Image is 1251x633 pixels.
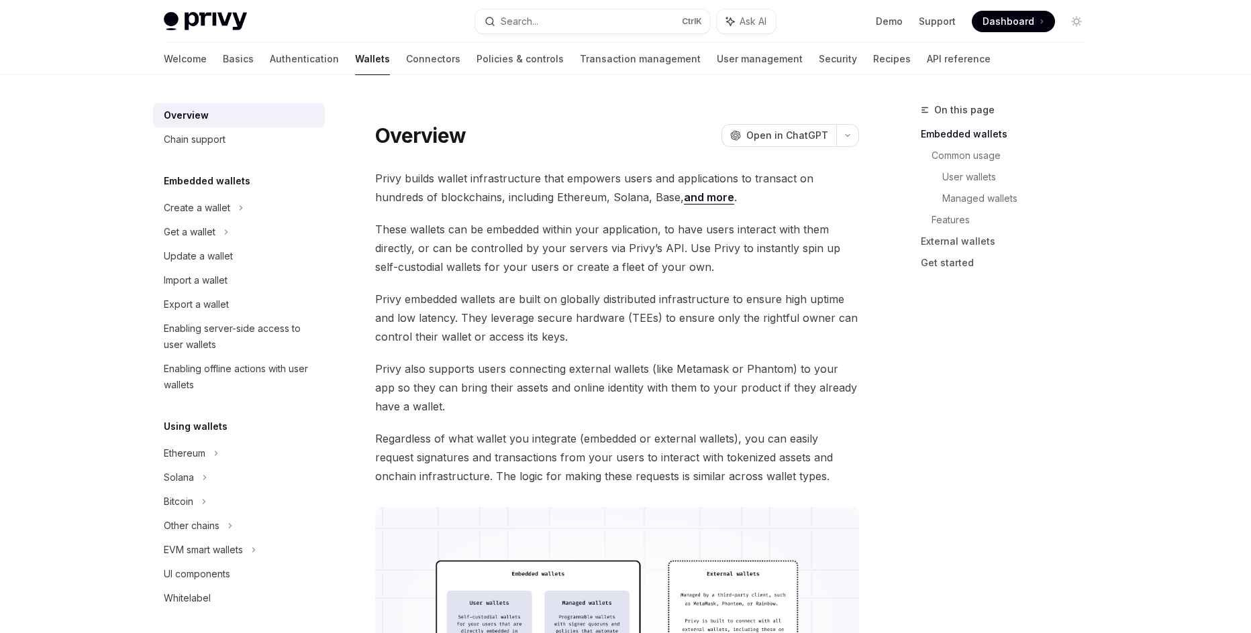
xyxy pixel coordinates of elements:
[164,469,194,485] div: Solana
[717,43,803,75] a: User management
[153,244,325,268] a: Update a wallet
[164,418,228,435] h5: Using wallets
[164,566,230,582] div: UI components
[270,43,339,75] a: Authentication
[682,16,702,27] span: Ctrl K
[375,290,859,346] span: Privy embedded wallets are built on globally distributed infrastructure to ensure high uptime and...
[921,123,1098,145] a: Embedded wallets
[876,15,903,28] a: Demo
[164,173,250,189] h5: Embedded wallets
[375,220,859,276] span: These wallets can be embedded within your application, to have users interact with them directly,...
[164,361,317,393] div: Enabling offline actions with user wallets
[375,359,859,416] span: Privy also supports users connecting external wallets (like Metamask or Phantom) to your app so t...
[740,15,766,28] span: Ask AI
[164,445,205,461] div: Ethereum
[153,357,325,397] a: Enabling offline actions with user wallets
[1066,11,1087,32] button: Toggle dark mode
[684,190,734,205] a: and more
[921,231,1098,252] a: External wallets
[153,268,325,292] a: Import a wallet
[164,200,230,216] div: Create a wallet
[164,131,226,148] div: Chain support
[921,252,1098,274] a: Get started
[164,12,247,31] img: light logo
[153,127,325,152] a: Chain support
[153,586,325,610] a: Whitelabel
[942,166,1098,188] a: User wallets
[153,562,325,586] a: UI components
[721,124,836,147] button: Open in ChatGPT
[164,542,243,558] div: EVM smart wallets
[983,15,1034,28] span: Dashboard
[153,103,325,127] a: Overview
[501,13,538,30] div: Search...
[475,9,710,34] button: Search...CtrlK
[932,145,1098,166] a: Common usage
[406,43,460,75] a: Connectors
[355,43,390,75] a: Wallets
[873,43,911,75] a: Recipes
[164,590,211,606] div: Whitelabel
[942,188,1098,209] a: Managed wallets
[477,43,564,75] a: Policies & controls
[819,43,857,75] a: Security
[164,296,229,312] div: Export a wallet
[375,429,859,485] span: Regardless of what wallet you integrate (embedded or external wallets), you can easily request si...
[164,224,215,240] div: Get a wallet
[932,209,1098,231] a: Features
[746,129,828,142] span: Open in ChatGPT
[934,102,995,118] span: On this page
[153,292,325,316] a: Export a wallet
[375,169,859,207] span: Privy builds wallet infrastructure that empowers users and applications to transact on hundreds o...
[164,494,193,510] div: Bitcoin
[223,43,254,75] a: Basics
[164,43,207,75] a: Welcome
[919,15,956,28] a: Support
[927,43,991,75] a: API reference
[972,11,1055,32] a: Dashboard
[164,107,209,123] div: Overview
[164,518,219,534] div: Other chains
[164,321,317,353] div: Enabling server-side access to user wallets
[717,9,776,34] button: Ask AI
[153,316,325,357] a: Enabling server-side access to user wallets
[375,123,466,148] h1: Overview
[164,272,228,288] div: Import a wallet
[580,43,701,75] a: Transaction management
[164,248,233,264] div: Update a wallet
